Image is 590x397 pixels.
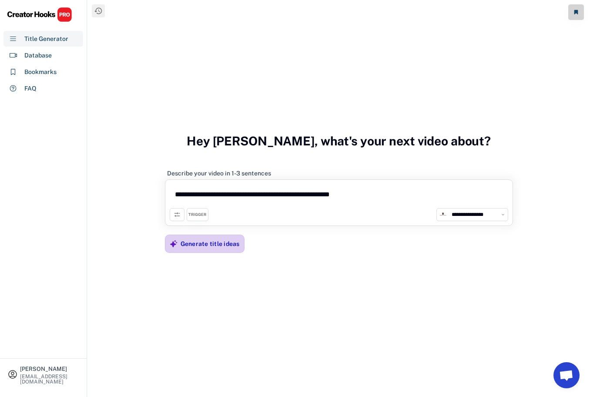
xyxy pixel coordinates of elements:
div: Generate title ideas [181,240,240,248]
img: CHPRO%20Logo.svg [7,7,72,22]
div: TRIGGER [188,212,206,218]
a: Open chat [553,362,580,388]
div: [PERSON_NAME] [20,366,79,372]
div: Bookmarks [24,67,57,77]
div: Database [24,51,52,60]
div: FAQ [24,84,37,93]
div: [EMAIL_ADDRESS][DOMAIN_NAME] [20,374,79,384]
div: Title Generator [24,34,68,44]
h3: Hey [PERSON_NAME], what's your next video about? [187,124,491,158]
div: Describe your video in 1-3 sentences [167,169,271,177]
img: channels4_profile.jpg [439,211,447,219]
